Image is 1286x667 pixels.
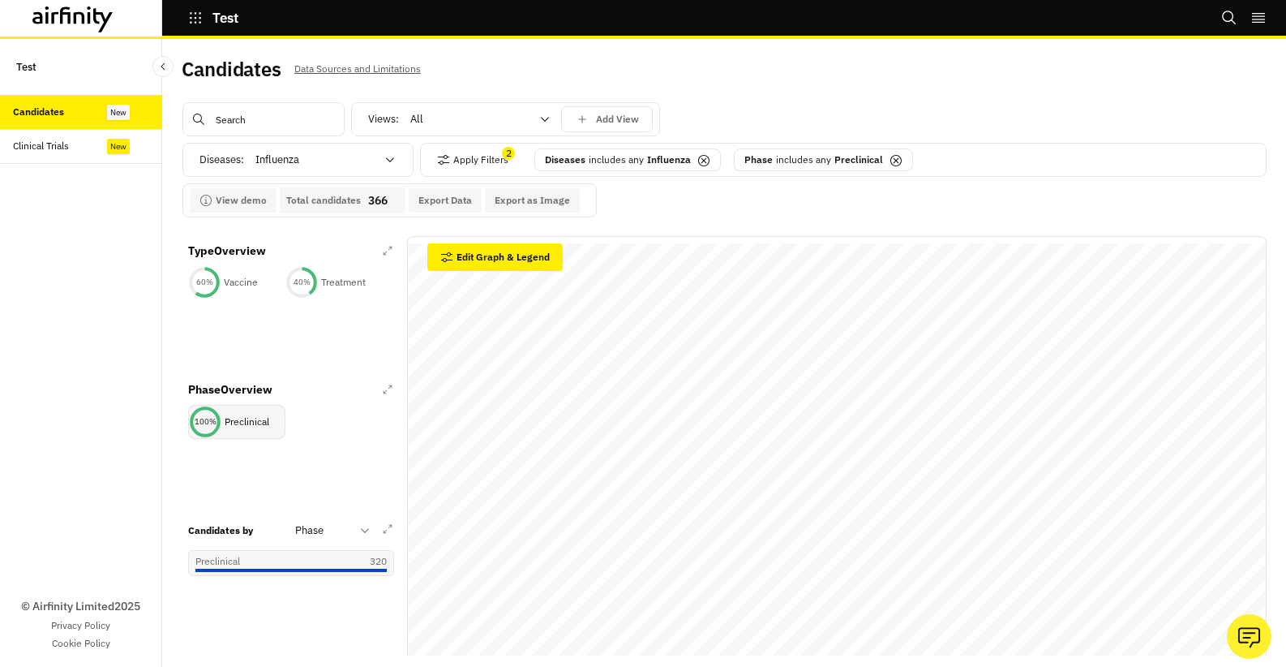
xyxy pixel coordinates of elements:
[212,11,238,25] p: Test
[427,243,563,271] button: Edit Graph & Legend
[199,147,406,173] div: Diseases :
[409,188,482,213] button: Export Data
[13,105,64,119] div: Candidates
[21,598,140,615] p: © Airfinity Limited 2025
[188,277,221,288] div: 60 %
[834,153,883,167] p: Preclinical
[321,275,366,290] p: Treatment
[744,153,773,167] p: Phase
[647,153,691,167] p: Influenza
[188,243,266,260] p: Type Overview
[283,195,364,206] p: Total candidates
[224,275,258,290] p: Vaccine
[1221,4,1237,32] button: Search
[1227,614,1271,659] button: Ask our analysts
[182,58,281,81] h2: Candidates
[107,105,130,120] div: New
[589,153,644,167] p: includes any
[190,188,276,213] button: View demo
[189,416,221,428] div: 100 %
[368,195,402,206] p: 366
[225,415,269,429] p: Preclinical
[13,139,69,153] div: Clinical Trials
[52,636,110,651] a: Cookie Policy
[107,139,130,154] div: New
[188,4,238,32] button: Test
[596,114,639,125] p: Add View
[195,554,240,569] p: Preclinical
[561,106,653,132] button: save changes
[188,381,272,398] p: Phase Overview
[437,147,508,173] button: Apply Filters
[152,56,174,77] button: Close Sidebar
[776,153,831,167] p: includes any
[16,52,36,82] p: Test
[485,188,580,213] button: Export as Image
[182,102,345,136] input: Search
[545,153,585,167] p: Diseases
[51,618,110,633] a: Privacy Policy
[188,523,253,538] p: Candidates by
[346,554,387,569] p: 320
[285,277,318,288] div: 40 %
[294,60,421,78] p: Data Sources and Limitations
[368,106,653,132] div: Views:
